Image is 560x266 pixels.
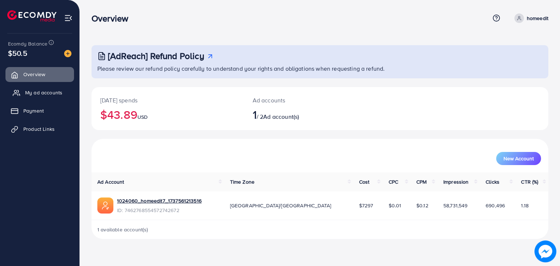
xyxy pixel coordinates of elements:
[253,96,349,105] p: Ad accounts
[137,113,148,121] span: USD
[23,107,44,114] span: Payment
[25,89,62,96] span: My ad accounts
[359,178,370,185] span: Cost
[512,13,548,23] a: homeedit
[443,178,469,185] span: Impression
[8,40,47,47] span: Ecomdy Balance
[64,14,73,22] img: menu
[527,14,548,23] p: homeedit
[64,50,71,57] img: image
[100,96,235,105] p: [DATE] spends
[496,152,541,165] button: New Account
[534,240,556,262] img: image
[486,202,505,209] span: 690,496
[359,202,373,209] span: $7297
[8,48,27,58] span: $50.5
[100,107,235,121] h2: $43.89
[7,10,57,21] img: logo
[97,197,113,214] img: ic-ads-acc.e4c84228.svg
[97,178,124,185] span: Ad Account
[503,156,534,161] span: New Account
[5,103,74,118] a: Payment
[97,64,544,73] p: Please review our refund policy carefully to understand your rights and obligations when requesti...
[389,202,401,209] span: $0.01
[92,13,134,24] h3: Overview
[117,207,202,214] span: ID: 7462768554572742672
[253,107,349,121] h2: / 2
[108,51,204,61] h3: [AdReach] Refund Policy
[23,71,45,78] span: Overview
[23,125,55,133] span: Product Links
[230,202,331,209] span: [GEOGRAPHIC_DATA]/[GEOGRAPHIC_DATA]
[263,113,299,121] span: Ad account(s)
[97,226,148,233] span: 1 available account(s)
[443,202,468,209] span: 58,731,549
[521,178,538,185] span: CTR (%)
[486,178,499,185] span: Clicks
[230,178,254,185] span: Time Zone
[416,178,427,185] span: CPM
[117,197,202,204] a: 1024060_homeedit7_1737561213516
[5,67,74,82] a: Overview
[5,122,74,136] a: Product Links
[5,85,74,100] a: My ad accounts
[389,178,398,185] span: CPC
[253,106,257,123] span: 1
[416,202,428,209] span: $0.12
[521,202,529,209] span: 1.18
